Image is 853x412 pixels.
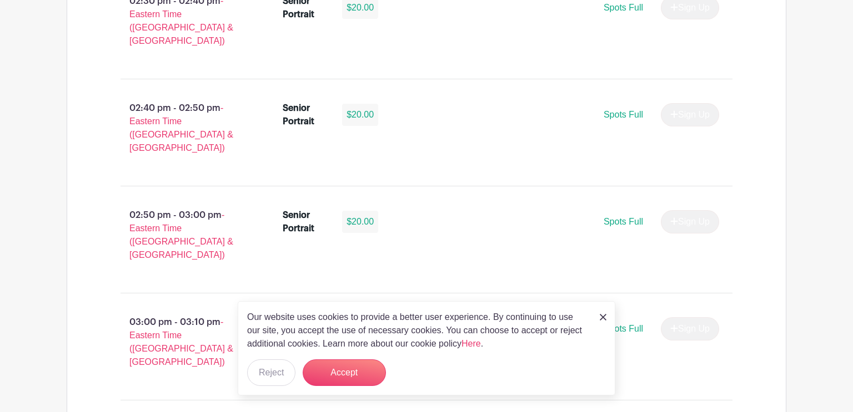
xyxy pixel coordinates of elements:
span: - Eastern Time ([GEOGRAPHIC_DATA] & [GEOGRAPHIC_DATA]) [129,103,233,152]
button: Accept [303,359,386,386]
span: Spots Full [604,3,643,12]
span: Spots Full [604,217,643,226]
div: Senior Portrait [283,208,329,235]
a: Here [461,339,481,348]
span: - Eastern Time ([GEOGRAPHIC_DATA] & [GEOGRAPHIC_DATA]) [129,317,233,367]
p: Our website uses cookies to provide a better user experience. By continuing to use our site, you ... [247,311,588,350]
p: 03:00 pm - 03:10 pm [103,311,265,373]
img: close_button-5f87c8562297e5c2d7936805f587ecaba9071eb48480494691a3f1689db116b3.svg [600,314,606,321]
div: Senior Portrait [283,101,329,128]
span: - Eastern Time ([GEOGRAPHIC_DATA] & [GEOGRAPHIC_DATA]) [129,210,233,260]
span: Spots Full [604,324,643,333]
p: 02:40 pm - 02:50 pm [103,97,265,159]
div: $20.00 [342,211,378,233]
span: Spots Full [604,110,643,119]
button: Reject [247,359,295,386]
p: 02:50 pm - 03:00 pm [103,204,265,266]
div: $20.00 [342,104,378,126]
